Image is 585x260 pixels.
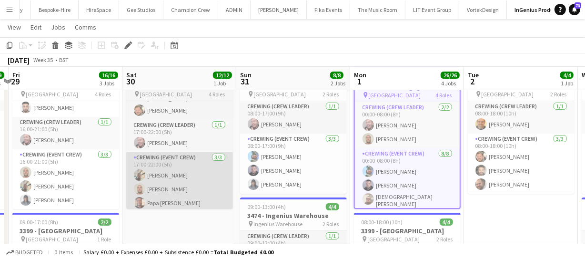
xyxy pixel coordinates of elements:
[71,21,100,33] a: Comms
[5,247,44,258] button: Budgeted
[119,0,163,19] button: Gee Studios
[79,0,119,19] button: HireSpace
[569,4,580,15] a: 73
[27,21,45,33] a: Edit
[459,0,507,19] button: VortekDesign
[218,0,251,19] button: ADMIN
[31,0,79,19] button: Bespoke-Hire
[507,0,578,19] button: InGenius Productions
[4,21,25,33] a: View
[8,23,21,31] span: View
[575,2,581,9] span: 73
[15,249,43,256] span: Budgeted
[350,0,405,19] button: The Music Room
[405,0,459,19] button: LIT Event Group
[213,249,273,256] span: Total Budgeted £0.00
[307,0,350,19] button: Fika Events
[75,23,96,31] span: Comms
[52,249,75,256] span: 0 items
[163,0,218,19] button: Champion Crew
[251,0,307,19] button: [PERSON_NAME]
[59,56,69,63] div: BST
[47,21,69,33] a: Jobs
[31,56,55,63] span: Week 35
[51,23,65,31] span: Jobs
[8,55,30,65] div: [DATE]
[30,23,41,31] span: Edit
[83,249,273,256] div: Salary £0.00 + Expenses £0.00 + Subsistence £0.00 =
